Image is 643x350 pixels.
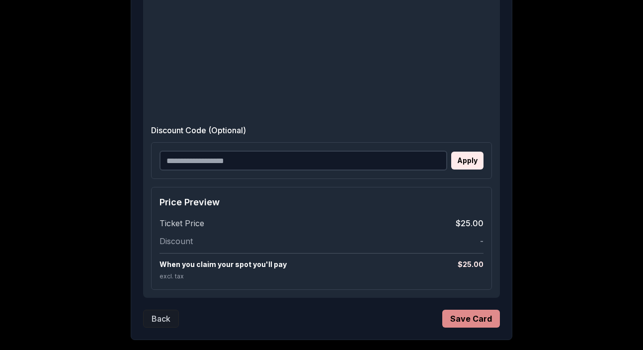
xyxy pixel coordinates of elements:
button: Back [143,310,179,328]
span: $25.00 [456,217,483,229]
span: excl. tax [160,272,184,280]
label: Discount Code (Optional) [151,124,492,136]
button: Apply [451,152,483,170]
span: - [480,235,483,247]
span: $ 25.00 [458,260,483,269]
button: Save Card [442,310,500,328]
span: When you claim your spot you'll pay [160,260,287,269]
h4: Price Preview [160,195,483,209]
span: Ticket Price [160,217,204,229]
span: Discount [160,235,193,247]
